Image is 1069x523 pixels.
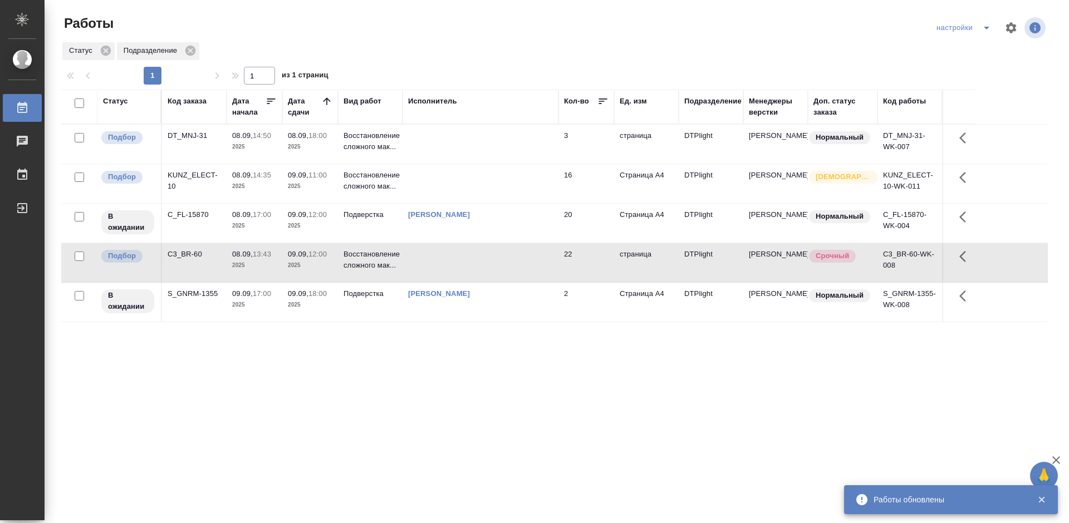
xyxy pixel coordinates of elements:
p: [DEMOGRAPHIC_DATA] [816,171,871,182]
div: Подразделение [117,42,199,60]
td: 20 [558,204,614,243]
td: 22 [558,243,614,282]
div: Можно подбирать исполнителей [100,249,155,264]
p: 09.09, [232,289,253,298]
button: Здесь прячутся важные кнопки [953,243,979,270]
p: 2025 [232,299,277,310]
button: Здесь прячутся важные кнопки [953,164,979,191]
div: Менеджеры верстки [749,96,802,118]
p: 2025 [288,260,332,271]
td: DT_MNJ-31-WK-007 [877,125,942,164]
p: 14:35 [253,171,271,179]
td: Страница А4 [614,164,679,203]
p: 2025 [232,260,277,271]
p: Срочный [816,250,849,261]
span: 🙏 [1034,464,1053,487]
p: 09.09, [288,250,308,258]
button: Закрыть [1030,495,1053,505]
div: Исполнитель [408,96,457,107]
p: 18:00 [308,131,327,140]
button: Здесь прячутся важные кнопки [953,283,979,309]
p: [PERSON_NAME] [749,209,802,220]
td: DTPlight [679,204,743,243]
p: 13:43 [253,250,271,258]
td: 16 [558,164,614,203]
p: Нормальный [816,132,864,143]
div: Код заказа [168,96,207,107]
p: 2025 [232,220,277,231]
div: S_GNRM-1355 [168,288,221,299]
div: Подразделение [684,96,742,107]
div: Доп. статус заказа [813,96,872,118]
a: [PERSON_NAME] [408,289,470,298]
p: 12:00 [308,250,327,258]
p: В ожидании [108,211,148,233]
p: [PERSON_NAME] [749,130,802,141]
span: Работы [61,14,114,32]
div: Кол-во [564,96,589,107]
td: DTPlight [679,125,743,164]
p: 08.09, [232,250,253,258]
td: Страница А4 [614,283,679,322]
p: Подверстка [344,209,397,220]
td: страница [614,125,679,164]
p: 2025 [288,220,332,231]
p: 2025 [232,141,277,152]
p: Статус [69,45,96,56]
p: 09.09, [288,289,308,298]
p: 11:00 [308,171,327,179]
p: 2025 [232,181,277,192]
p: 17:00 [253,210,271,219]
p: Восстановление сложного мак... [344,170,397,192]
div: Дата сдачи [288,96,321,118]
p: В ожидании [108,290,148,312]
p: Подбор [108,250,136,261]
button: 🙏 [1030,462,1058,490]
div: Исполнитель назначен, приступать к работе пока рано [100,209,155,235]
div: Исполнитель назначен, приступать к работе пока рано [100,288,155,314]
p: [PERSON_NAME] [749,288,802,299]
p: 08.09, [232,131,253,140]
td: DTPlight [679,164,743,203]
td: S_GNRM-1355-WK-008 [877,283,942,322]
p: [PERSON_NAME] [749,170,802,181]
span: Настроить таблицу [998,14,1024,41]
a: [PERSON_NAME] [408,210,470,219]
span: Посмотреть информацию [1024,17,1048,38]
p: 2025 [288,299,332,310]
p: 09.09, [288,210,308,219]
p: 14:50 [253,131,271,140]
div: split button [934,19,998,37]
p: 17:00 [253,289,271,298]
p: 2025 [288,141,332,152]
td: DTPlight [679,243,743,282]
div: Дата начала [232,96,266,118]
td: DTPlight [679,283,743,322]
div: Можно подбирать исполнителей [100,130,155,145]
p: [PERSON_NAME] [749,249,802,260]
td: 2 [558,283,614,322]
button: Здесь прячутся важные кнопки [953,204,979,230]
div: Статус [103,96,128,107]
td: Страница А4 [614,204,679,243]
span: из 1 страниц [282,68,328,85]
div: KUNZ_ELECT-10 [168,170,221,192]
div: Работы обновлены [874,494,1021,505]
div: Код работы [883,96,926,107]
button: Здесь прячутся важные кнопки [953,125,979,151]
div: Ед. изм [620,96,647,107]
p: 2025 [288,181,332,192]
div: Вид работ [344,96,381,107]
div: C3_BR-60 [168,249,221,260]
div: Статус [62,42,115,60]
td: C3_BR-60-WK-008 [877,243,942,282]
p: Восстановление сложного мак... [344,249,397,271]
td: C_FL-15870-WK-004 [877,204,942,243]
td: 3 [558,125,614,164]
p: 09.09, [288,171,308,179]
p: Подбор [108,132,136,143]
td: KUNZ_ELECT-10-WK-011 [877,164,942,203]
p: Подбор [108,171,136,182]
p: 08.09, [232,210,253,219]
p: 12:00 [308,210,327,219]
